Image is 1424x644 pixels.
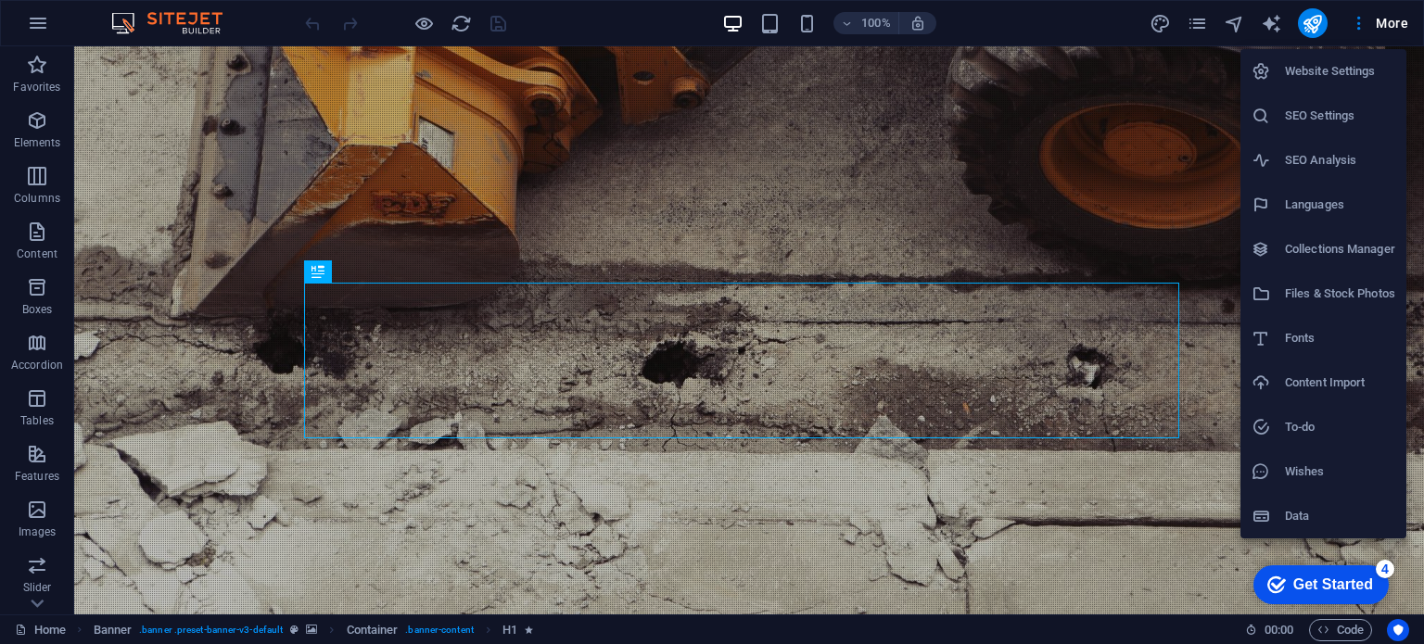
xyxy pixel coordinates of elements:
h6: Languages [1285,194,1395,216]
h6: Wishes [1285,461,1395,483]
h6: SEO Settings [1285,105,1395,127]
h6: To-do [1285,416,1395,438]
h6: Data [1285,505,1395,527]
div: 4 [137,4,156,22]
h6: Files & Stock Photos [1285,283,1395,305]
h6: Fonts [1285,327,1395,349]
div: Get Started 4 items remaining, 20% complete [15,9,150,48]
h6: Collections Manager [1285,238,1395,260]
h6: Content Import [1285,372,1395,394]
div: Get Started [55,20,134,37]
h6: SEO Analysis [1285,149,1395,171]
h6: Website Settings [1285,60,1395,82]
